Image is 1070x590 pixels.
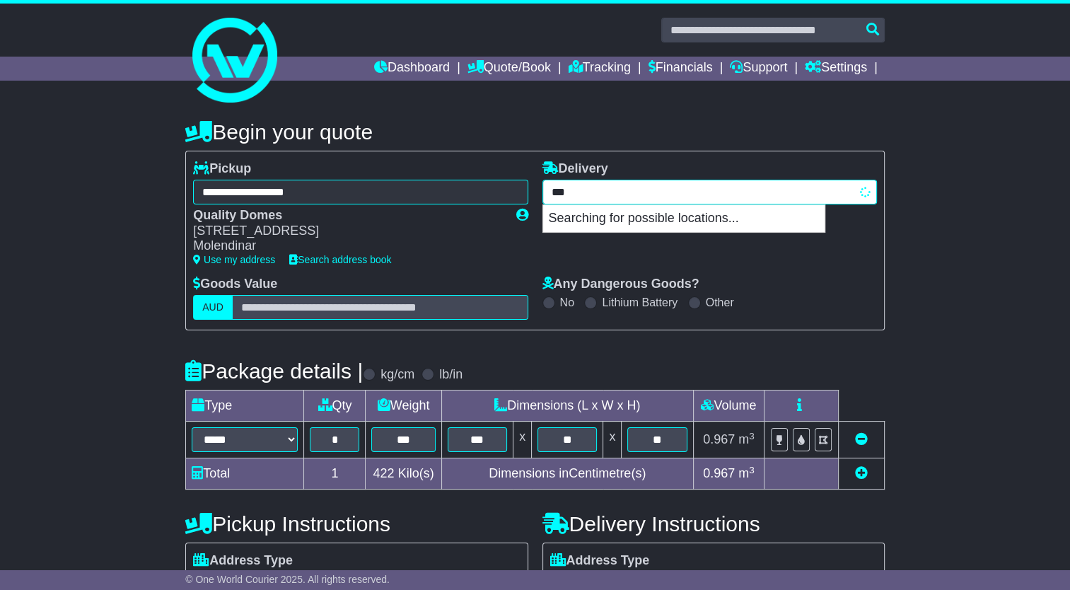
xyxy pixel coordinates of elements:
td: Dimensions (L x W x H) [441,391,693,422]
label: Pickup [193,161,251,177]
a: Remove this item [855,432,868,446]
a: Add new item [855,466,868,480]
h4: Delivery Instructions [542,512,885,536]
label: Address Type [193,553,293,569]
td: Total [186,458,304,490]
h4: Package details | [185,359,363,383]
label: Lithium Battery [602,296,678,309]
sup: 3 [749,431,755,441]
a: Financials [649,57,713,81]
div: Molendinar [193,238,501,254]
label: kg/cm [380,367,414,383]
span: m [738,466,755,480]
sup: 3 [749,465,755,475]
p: Searching for possible locations... [543,205,825,232]
td: Weight [366,391,441,422]
label: Delivery [542,161,608,177]
td: Type [186,391,304,422]
label: Any Dangerous Goods? [542,277,699,292]
td: Qty [304,391,366,422]
td: 1 [304,458,366,490]
span: m [738,432,755,446]
span: 0.967 [703,432,735,446]
a: Use my address [193,254,275,265]
a: Quote/Book [467,57,551,81]
a: Search address book [289,254,391,265]
a: Tracking [569,57,631,81]
td: x [513,422,532,458]
label: lb/in [439,367,463,383]
label: AUD [193,295,233,320]
label: Goods Value [193,277,277,292]
label: Address Type [550,553,650,569]
div: Quality Domes [193,208,501,224]
span: 0.967 [703,466,735,480]
label: No [560,296,574,309]
label: Other [706,296,734,309]
a: Dashboard [374,57,450,81]
h4: Begin your quote [185,120,885,144]
span: © One World Courier 2025. All rights reserved. [185,574,390,585]
span: 422 [373,466,395,480]
td: x [603,422,622,458]
a: Settings [805,57,867,81]
div: [STREET_ADDRESS] [193,224,501,239]
td: Dimensions in Centimetre(s) [441,458,693,490]
td: Volume [693,391,764,422]
td: Kilo(s) [366,458,441,490]
a: Support [730,57,787,81]
h4: Pickup Instructions [185,512,528,536]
